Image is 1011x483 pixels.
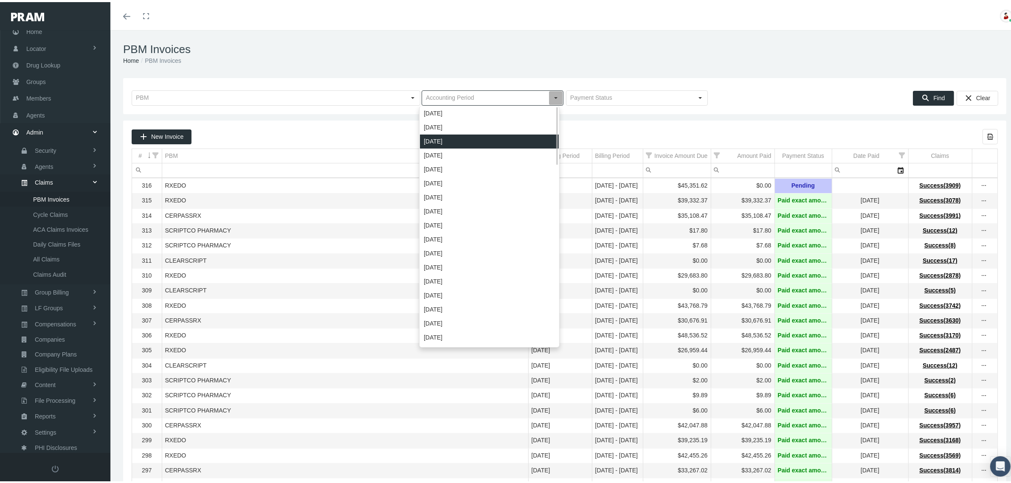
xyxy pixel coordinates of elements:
[711,147,774,161] td: Column Amount Paid
[35,376,56,390] span: Content
[919,465,960,472] span: Success(3814)
[923,225,957,232] span: Success(12)
[132,127,998,142] div: Data grid toolbar
[714,210,772,218] div: $35,108.47
[714,344,772,352] div: $26,959.44
[26,88,51,104] span: Members
[162,311,528,326] td: CERPASSRX
[132,296,162,311] td: 308
[33,235,80,250] span: Daily Claims Files
[162,341,528,356] td: RXEDO
[924,390,956,396] span: Success(6)
[165,150,178,158] div: PBM
[774,177,832,191] td: Pending
[714,150,720,156] span: Show filter options for column 'Amount Paid'
[737,150,771,158] div: Amount Paid
[162,326,528,341] td: RXEDO
[420,343,559,357] div: [DATE]
[977,255,991,263] div: more
[832,341,908,356] td: [DATE]
[774,371,832,386] td: Paid exact amount
[26,39,46,55] span: Locator
[977,315,991,323] div: more
[132,206,162,221] td: 314
[592,206,643,221] td: [DATE] - [DATE]
[26,22,42,38] span: Home
[832,431,908,446] td: [DATE]
[528,356,592,371] td: [DATE]
[592,296,643,311] td: [DATE] - [DATE]
[528,177,592,191] td: [DATE]
[923,360,957,367] span: Success(12)
[132,161,162,176] td: Filter cell
[774,311,832,326] td: Paid exact amount
[132,222,162,236] td: 313
[832,281,908,296] td: [DATE]
[646,255,708,263] div: $0.00
[592,371,643,386] td: [DATE] - [DATE]
[976,93,990,99] span: Clear
[977,300,991,308] div: Show Invoice actions
[528,326,592,341] td: [DATE]
[714,389,772,397] div: $9.89
[132,161,162,175] input: Filter cell
[977,270,991,278] div: more
[919,270,960,277] span: Success(2878)
[977,300,991,308] div: more
[646,150,652,156] span: Show filter options for column 'Invoice Amount Due'
[977,389,991,398] div: Show Invoice actions
[528,222,592,236] td: [DATE]
[774,147,832,161] td: Column Payment Status
[592,236,643,251] td: [DATE] - [DATE]
[35,283,69,298] span: Group Billing
[162,222,528,236] td: SCRIPTCO PHARMACY
[132,177,162,191] td: 316
[774,191,832,206] td: Paid exact amount
[714,270,772,278] div: $29,683.80
[420,286,559,300] div: [DATE]
[26,72,46,88] span: Groups
[528,296,592,311] td: [DATE]
[528,191,592,206] td: [DATE]
[162,296,528,311] td: RXEDO
[977,180,991,188] div: more
[714,300,772,308] div: $43,768.79
[919,345,960,351] span: Success(2487)
[132,236,162,251] td: 312
[162,206,528,221] td: CERPASSRX
[132,446,162,461] td: 298
[977,255,991,263] div: Show Invoice actions
[528,251,592,266] td: [DATE]
[592,431,643,446] td: [DATE] - [DATE]
[420,132,559,146] div: [DATE]
[908,147,972,161] td: Column Claims
[162,236,528,251] td: SCRIPTCO PHARMACY
[714,284,772,292] div: $0.00
[977,225,991,233] div: Show Invoice actions
[123,41,1006,54] h1: PBM Invoices
[162,356,528,371] td: CLEARSCRIPT
[646,359,708,368] div: $0.00
[162,281,528,296] td: CLEARSCRIPT
[132,401,162,416] td: 301
[643,147,711,161] td: Column Invoice Amount Due
[832,266,908,281] td: [DATE]
[162,446,528,461] td: RXEDO
[924,375,956,382] span: Success(2)
[899,150,905,156] span: Show filter options for column 'Date Paid'
[919,435,960,441] span: Success(3168)
[132,386,162,401] td: 302
[919,450,960,457] span: Success(3569)
[977,359,991,368] div: Show Invoice actions
[592,356,643,371] td: [DATE] - [DATE]
[977,449,991,458] div: more
[162,431,528,446] td: RXEDO
[123,55,139,62] a: Home
[592,446,643,461] td: [DATE] - [DATE]
[592,401,643,416] td: [DATE] - [DATE]
[924,285,956,292] span: Success(5)
[977,239,991,248] div: Show Invoice actions
[132,326,162,341] td: 306
[138,150,142,158] div: #
[35,141,56,156] span: Security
